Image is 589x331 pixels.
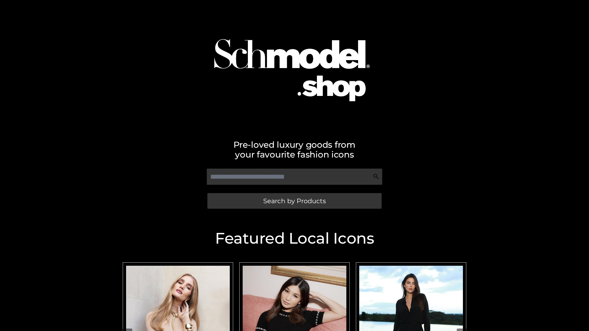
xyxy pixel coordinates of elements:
a: Search by Products [207,193,382,209]
h2: Pre-loved luxury goods from your favourite fashion icons [120,140,469,159]
span: Search by Products [263,198,326,204]
h2: Featured Local Icons​ [120,231,469,246]
img: Search Icon [373,173,379,180]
